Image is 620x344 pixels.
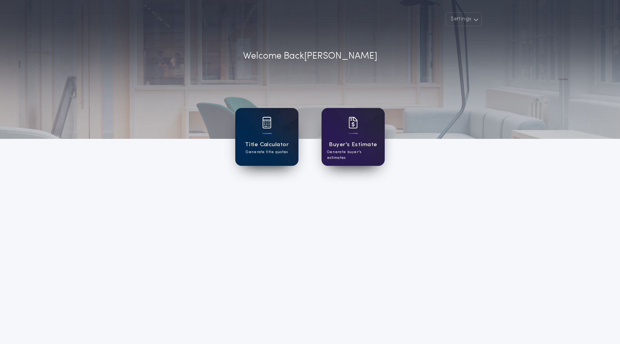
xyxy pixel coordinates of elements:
[243,49,377,63] p: Welcome Back [PERSON_NAME]
[446,12,482,26] button: Settings
[349,117,358,128] img: card icon
[327,149,379,161] p: Generate buyer's estimates
[245,140,289,149] h1: Title Calculator
[235,108,298,166] a: card iconTitle CalculatorGenerate title quotes
[329,140,377,149] h1: Buyer's Estimate
[262,117,271,128] img: card icon
[322,108,385,166] a: card iconBuyer's EstimateGenerate buyer's estimates
[246,149,288,155] p: Generate title quotes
